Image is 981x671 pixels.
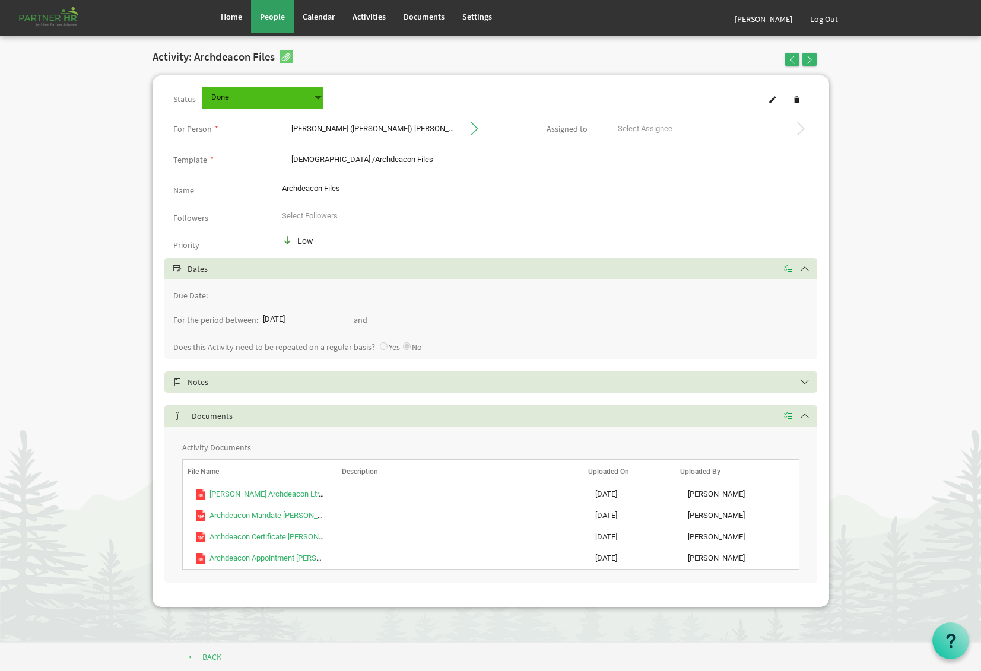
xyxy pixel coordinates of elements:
[183,526,337,548] td: Archdeacon Certificate Bram Pearce.pdf is template cell column header File Name
[171,646,239,667] a: ⟵ Back
[336,505,583,526] td: column header Description
[173,214,208,222] label: Followers
[588,468,629,476] span: Uploaded On
[336,548,583,569] td: column header Description
[785,53,799,66] button: Go to previous Activity
[183,505,337,526] td: Archdeacon Mandate Bram Pearce.pdf is template cell column header File Name
[188,468,219,476] span: File Name
[221,11,242,22] span: Home
[680,468,720,476] span: Uploaded By
[802,53,817,66] button: Go to next Activity
[675,548,799,569] td: Wendy Pierson column header Uploaded By
[173,291,208,300] label: Due Date:
[209,532,358,541] a: Archdeacon Certificate [PERSON_NAME].pdf
[353,11,386,22] span: Activities
[173,411,826,421] h5: Documents
[173,343,375,352] label: Does this Activity need to be repeated on a regular basis?
[583,548,675,569] td: 1/25/2024 column header Uploaded On
[468,122,478,132] span: Go to Person's profile
[173,264,826,274] h5: Dates
[462,11,492,22] span: Settings
[209,554,366,562] a: Archdeacon Appointment [PERSON_NAME].pdf
[173,316,258,325] label: For the period between:
[389,343,400,352] label: Yes
[801,2,847,36] a: Log Out
[675,484,799,505] td: Wendy Pierson column header Uploaded By
[303,11,335,22] span: Calendar
[173,186,194,195] label: Name
[583,484,675,505] td: 1/25/2024 column header Uploaded On
[583,526,675,548] td: 1/25/2024 column header Uploaded On
[173,125,212,133] label: This is the person that the activity is about
[153,51,275,63] h2: Activity: Archdeacon Files
[173,155,207,164] label: Template
[404,11,445,22] span: Documents
[173,265,182,273] span: Select
[173,377,826,387] h5: Notes
[354,316,367,325] label: and
[182,443,251,452] label: Activity Documents
[583,505,675,526] td: 1/25/2024 column header Uploaded On
[209,489,332,498] a: [PERSON_NAME] Archdeacon Ltr.pdf
[785,91,808,108] a: Delete Activity
[761,91,785,108] a: Edit Activity
[183,484,337,505] td: Bram Pearce Archdeacon Ltr.pdf is template cell column header File Name
[209,511,353,520] a: Archdeacon Mandate [PERSON_NAME].pdf
[412,343,422,352] label: No
[173,95,196,104] label: Status
[336,526,583,548] td: column header Description
[282,235,371,247] div: Low
[547,125,588,133] label: This is the person assigned to work on the activity
[342,468,378,476] span: Description
[726,2,801,36] a: [PERSON_NAME]
[183,548,337,569] td: Archdeacon Appointment Bram Pearce.pdf is template cell column header File Name
[336,484,583,505] td: column header Description
[173,241,199,250] label: Priority
[675,526,799,548] td: Wendy Pierson column header Uploaded By
[675,505,799,526] td: Wendy Pierson column header Uploaded By
[260,11,285,22] span: People
[282,235,297,246] img: priority-low.png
